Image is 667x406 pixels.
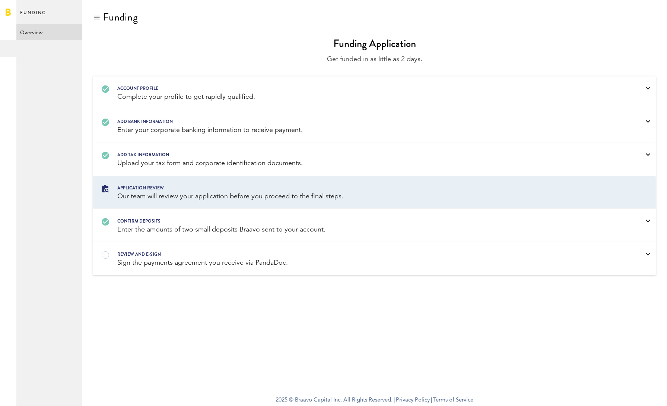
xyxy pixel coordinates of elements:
[93,55,656,64] div: Get funded in as little as 2 days.
[93,243,655,275] a: REVIEW AND E-SIGN Sign the payments agreement you receive via PandaDoc.
[117,258,613,268] div: Sign the payments agreement you receive via PandaDoc.
[396,397,430,403] a: Privacy Policy
[93,176,655,209] a: Application review Our team will review your application before you proceed to the final steps.
[117,192,613,201] div: Our team will review your application before you proceed to the final steps.
[117,92,613,102] div: Complete your profile to get rapidly qualified.
[117,225,613,235] div: Enter the amounts of two small deposits Braavo sent to your account.
[103,11,138,23] div: Funding
[117,159,613,168] div: Upload your tax form and corporate identification documents.
[117,117,613,126] div: Add bank information
[20,8,46,24] span: Funding
[16,24,82,40] a: Overview
[117,84,613,92] div: Account profile
[93,110,655,142] a: Add bank information Enter your corporate banking information to receive payment.
[93,143,655,176] a: Add tax information Upload your tax form and corporate identification documents.
[117,184,613,192] div: Application review
[93,77,655,109] a: Account profile Complete your profile to get rapidly qualified.
[117,217,613,225] div: confirm deposits
[276,395,393,406] span: 2025 © Braavo Capital Inc. All Rights Reserved.
[93,210,655,242] a: confirm deposits Enter the amounts of two small deposits Braavo sent to your account.
[433,397,473,403] a: Terms of Service
[117,250,613,258] div: REVIEW AND E-SIGN
[117,126,613,135] div: Enter your corporate banking information to receive payment.
[333,36,416,51] div: Funding Application
[117,151,613,159] div: Add tax information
